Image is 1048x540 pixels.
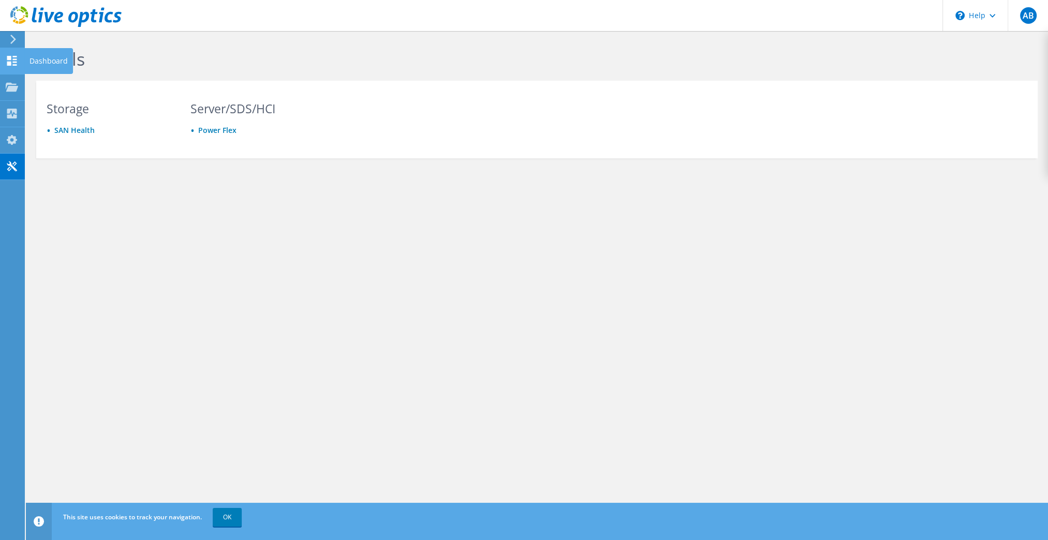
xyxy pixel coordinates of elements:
h3: Server/SDS/HCI [190,103,315,114]
h1: Tools [41,48,740,70]
a: OK [213,508,242,527]
svg: \n [955,11,965,20]
a: SAN Health [54,125,95,135]
span: AB [1020,7,1037,24]
h3: Storage [47,103,171,114]
span: This site uses cookies to track your navigation. [63,513,202,521]
a: Power Flex [198,125,237,135]
div: Dashboard [24,48,73,74]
